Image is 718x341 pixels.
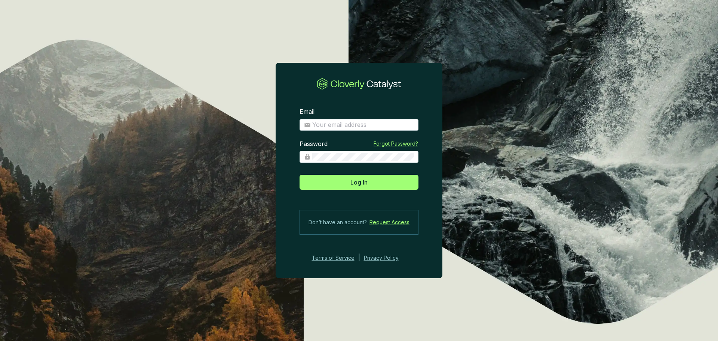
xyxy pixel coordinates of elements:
label: Email [300,108,314,116]
span: Don’t have an account? [309,218,367,227]
input: Email [312,121,414,129]
label: Password [300,140,328,148]
input: Password [312,153,414,161]
a: Request Access [369,218,409,227]
button: Log In [300,175,418,190]
a: Forgot Password? [374,140,418,147]
span: Log In [350,178,368,187]
a: Terms of Service [310,253,355,262]
div: | [358,253,360,262]
a: Privacy Policy [364,253,409,262]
